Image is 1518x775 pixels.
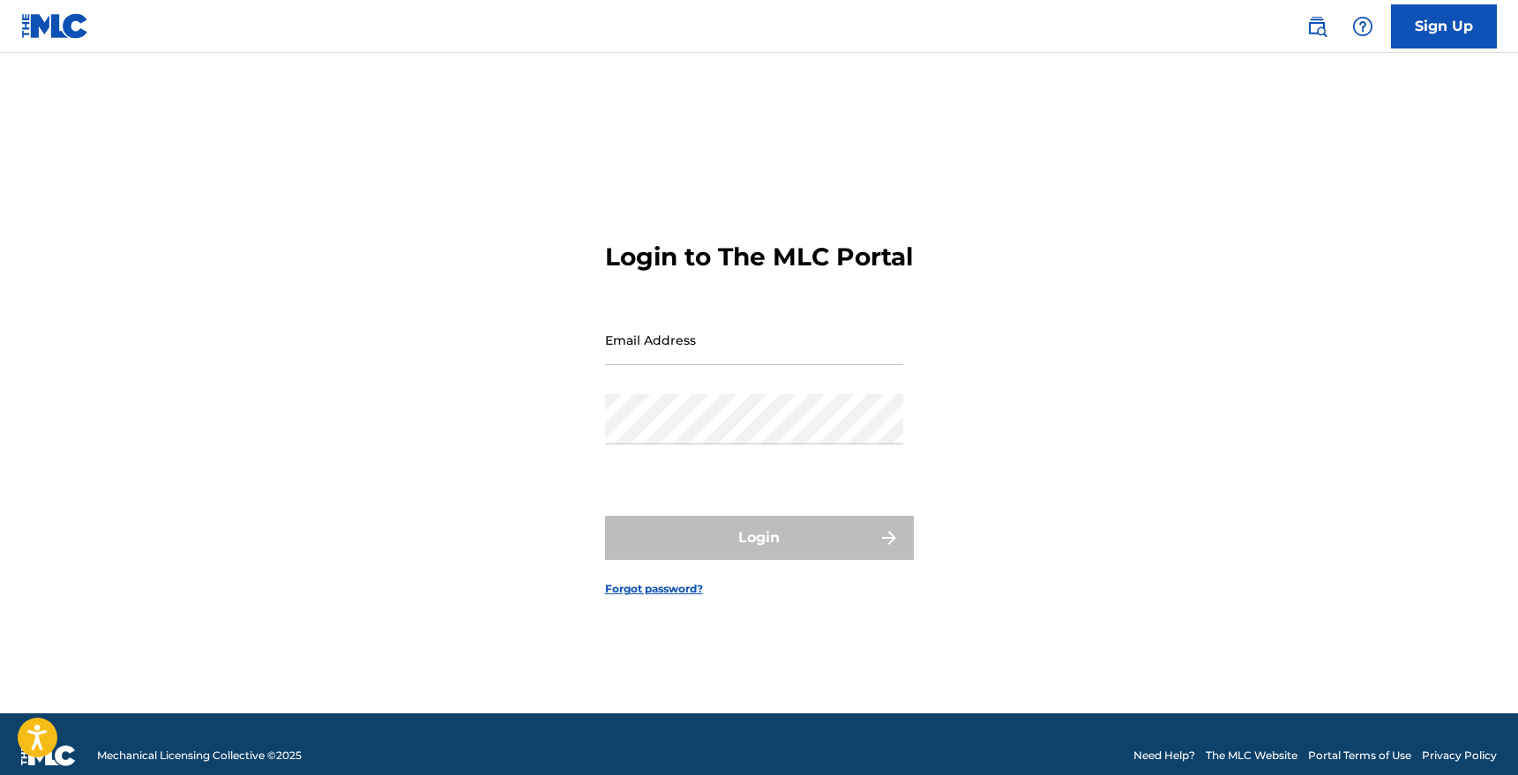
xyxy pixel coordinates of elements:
span: Mechanical Licensing Collective © 2025 [97,748,302,764]
img: help [1352,16,1373,37]
img: logo [21,745,76,766]
a: Sign Up [1391,4,1497,48]
div: Help [1345,9,1380,44]
a: Forgot password? [605,581,703,597]
img: MLC Logo [21,13,89,39]
img: search [1306,16,1327,37]
a: Privacy Policy [1422,748,1497,764]
a: The MLC Website [1206,748,1297,764]
h3: Login to The MLC Portal [605,242,913,272]
a: Portal Terms of Use [1308,748,1411,764]
a: Need Help? [1133,748,1195,764]
a: Public Search [1299,9,1335,44]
